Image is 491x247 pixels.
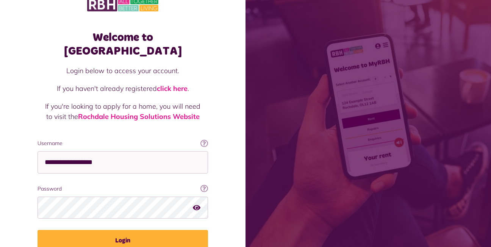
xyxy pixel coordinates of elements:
[38,31,208,58] h1: Welcome to [GEOGRAPHIC_DATA]
[45,83,200,94] p: If you haven't already registered .
[78,112,200,121] a: Rochdale Housing Solutions Website
[38,139,208,147] label: Username
[157,84,188,93] a: click here
[45,66,200,76] p: Login below to access your account.
[45,101,200,122] p: If you're looking to apply for a home, you will need to visit the
[38,185,208,193] label: Password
